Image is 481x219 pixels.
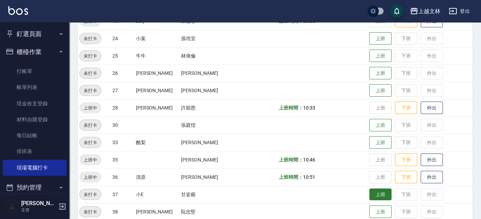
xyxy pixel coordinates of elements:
[369,189,392,201] button: 上班
[134,134,179,151] td: 酪梨
[111,99,134,116] td: 28
[407,4,443,18] button: 上越文林
[80,35,101,42] span: 未打卡
[6,200,19,213] img: Person
[303,157,315,163] span: 10:46
[3,96,67,112] a: 現金收支登錄
[3,43,67,61] button: 櫃檯作業
[369,32,392,45] button: 上班
[134,30,179,47] td: 小葉
[111,168,134,186] td: 36
[369,205,392,218] button: 上班
[369,84,392,97] button: 上班
[8,6,28,15] img: Logo
[395,171,417,184] button: 下班
[3,112,67,128] a: 材料自購登錄
[134,82,179,99] td: [PERSON_NAME]
[279,174,303,180] b: 上班時間：
[179,64,232,82] td: [PERSON_NAME]
[179,99,232,116] td: 許穎恩
[303,105,315,111] span: 10:33
[80,139,101,146] span: 未打卡
[3,79,67,95] a: 帳單列表
[111,64,134,82] td: 26
[80,87,101,94] span: 未打卡
[111,186,134,203] td: 37
[21,200,57,207] h5: [PERSON_NAME]
[179,186,232,203] td: 甘姿藝
[134,64,179,82] td: [PERSON_NAME]
[279,18,303,24] b: 上班時間：
[80,208,101,216] span: 未打卡
[3,143,67,159] a: 排班表
[80,122,101,129] span: 未打卡
[111,116,134,134] td: 30
[111,151,134,168] td: 35
[134,99,179,116] td: [PERSON_NAME]
[80,52,101,60] span: 未打卡
[369,136,392,149] button: 上班
[111,134,134,151] td: 33
[3,160,67,176] a: 現場電腦打卡
[390,4,404,18] button: save
[421,102,443,114] button: 外出
[3,178,67,196] button: 預約管理
[111,47,134,64] td: 25
[179,47,232,64] td: 林偉倫
[134,186,179,203] td: 小E
[134,168,179,186] td: 清原
[421,171,443,184] button: 外出
[80,70,101,77] span: 未打卡
[395,102,417,114] button: 下班
[303,174,315,180] span: 10:51
[179,168,232,186] td: [PERSON_NAME]
[279,157,303,163] b: 上班時間：
[21,207,57,213] p: 主管
[369,67,392,80] button: 上班
[421,154,443,166] button: 外出
[134,47,179,64] td: 牛牛
[80,191,101,198] span: 未打卡
[79,104,101,112] span: 上班中
[179,30,232,47] td: 孫培宜
[395,154,417,166] button: 下班
[418,7,440,16] div: 上越文林
[111,30,134,47] td: 24
[303,18,315,24] span: 09:35
[369,50,392,62] button: 上班
[179,151,232,168] td: [PERSON_NAME]
[446,5,473,18] button: 登出
[3,128,67,143] a: 每日結帳
[79,174,101,181] span: 上班中
[279,105,303,111] b: 上班時間：
[369,119,392,132] button: 上班
[3,63,67,79] a: 打帳單
[179,134,232,151] td: [PERSON_NAME]
[111,82,134,99] td: 27
[3,25,67,43] button: 釘選頁面
[179,82,232,99] td: [PERSON_NAME]
[79,156,101,164] span: 上班中
[179,116,232,134] td: 張庭愷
